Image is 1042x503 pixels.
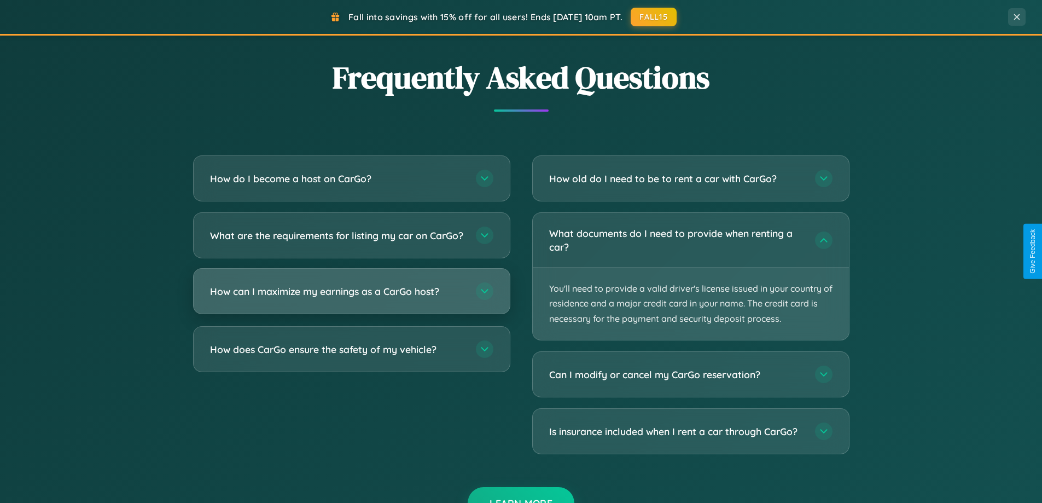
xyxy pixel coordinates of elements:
p: You'll need to provide a valid driver's license issued in your country of residence and a major c... [533,268,849,340]
h3: How does CarGo ensure the safety of my vehicle? [210,343,465,356]
h3: What are the requirements for listing my car on CarGo? [210,229,465,242]
span: Fall into savings with 15% off for all users! Ends [DATE] 10am PT. [348,11,622,22]
h3: What documents do I need to provide when renting a car? [549,227,804,253]
h3: How can I maximize my earnings as a CarGo host? [210,285,465,298]
h2: Frequently Asked Questions [193,56,849,99]
div: Give Feedback [1029,229,1037,274]
h3: How do I become a host on CarGo? [210,172,465,186]
h3: Is insurance included when I rent a car through CarGo? [549,425,804,438]
h3: How old do I need to be to rent a car with CarGo? [549,172,804,186]
h3: Can I modify or cancel my CarGo reservation? [549,368,804,381]
button: FALL15 [631,8,677,26]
